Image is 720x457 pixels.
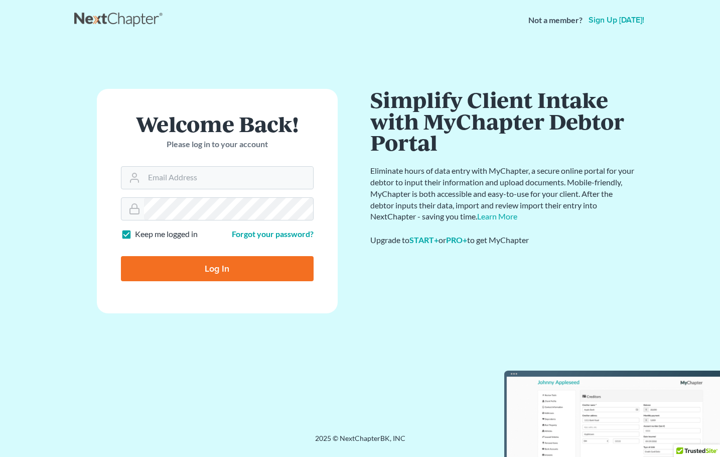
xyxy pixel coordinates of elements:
a: Forgot your password? [232,229,314,239]
p: Please log in to your account [121,139,314,150]
a: PRO+ [446,235,467,245]
a: START+ [409,235,439,245]
input: Log In [121,256,314,281]
label: Keep me logged in [135,228,198,240]
strong: Not a member? [528,15,583,26]
h1: Welcome Back! [121,113,314,135]
a: Learn More [477,211,517,221]
a: Sign up [DATE]! [587,16,646,24]
input: Email Address [144,167,313,189]
p: Eliminate hours of data entry with MyChapter, a secure online portal for your debtor to input the... [370,165,636,222]
h1: Simplify Client Intake with MyChapter Debtor Portal [370,89,636,153]
div: 2025 © NextChapterBK, INC [74,433,646,451]
div: Upgrade to or to get MyChapter [370,235,636,246]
